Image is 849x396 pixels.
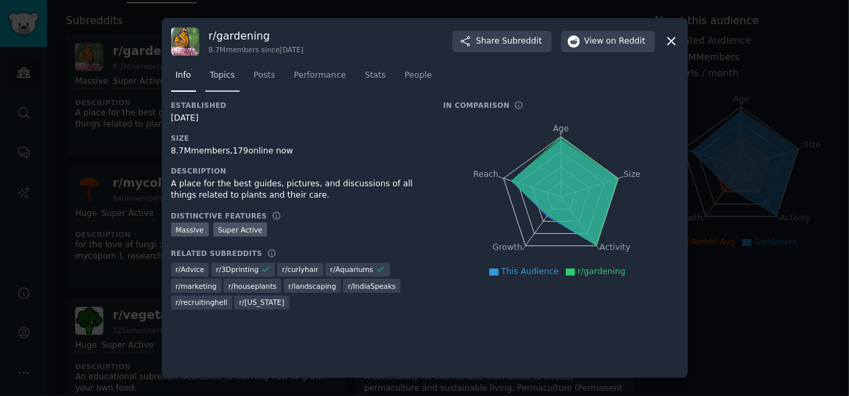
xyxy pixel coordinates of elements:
h3: r/ gardening [209,29,304,43]
span: Info [176,70,191,82]
div: 8.7M members since [DATE] [209,45,304,54]
span: Subreddit [502,36,542,48]
div: 8.7M members, 179 online now [171,145,425,157]
a: Posts [249,65,280,92]
tspan: Growth [493,243,522,252]
img: gardening [171,27,199,56]
h3: In Comparison [444,101,510,110]
span: Performance [294,70,346,82]
span: r/ houseplants [228,281,277,291]
button: ShareSubreddit [452,31,551,52]
tspan: Age [553,124,569,133]
tspan: Size [623,169,640,178]
span: View [585,36,646,48]
tspan: Reach [473,169,499,178]
span: r/ IndiaSpeaks [348,281,395,291]
a: Info [171,65,196,92]
span: r/ curlyhair [282,265,318,274]
span: Stats [365,70,386,82]
a: Performance [289,65,351,92]
div: Massive [171,222,209,237]
span: r/ recruitinghell [176,298,228,307]
button: Viewon Reddit [561,31,655,52]
span: r/ [US_STATE] [239,298,284,307]
span: Share [476,36,542,48]
div: A place for the best guides, pictures, and discussions of all things related to plants and their ... [171,178,425,202]
span: r/ Advice [176,265,205,274]
a: Stats [360,65,391,92]
h3: Distinctive Features [171,211,267,220]
tspan: Activity [599,243,630,252]
span: r/ 3Dprinting [216,265,259,274]
span: Posts [254,70,275,82]
h3: Established [171,101,425,110]
h3: Description [171,166,425,176]
span: r/gardening [578,267,626,276]
a: Topics [205,65,240,92]
div: [DATE] [171,113,425,125]
a: People [400,65,437,92]
span: r/ marketing [176,281,217,291]
h3: Related Subreddits [171,249,262,258]
div: Super Active [213,222,268,237]
span: on Reddit [606,36,645,48]
span: r/ landscaping [289,281,336,291]
span: r/ Aquariums [330,265,373,274]
h3: Size [171,133,425,143]
span: This Audience [501,267,559,276]
span: People [405,70,432,82]
span: Topics [210,70,235,82]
